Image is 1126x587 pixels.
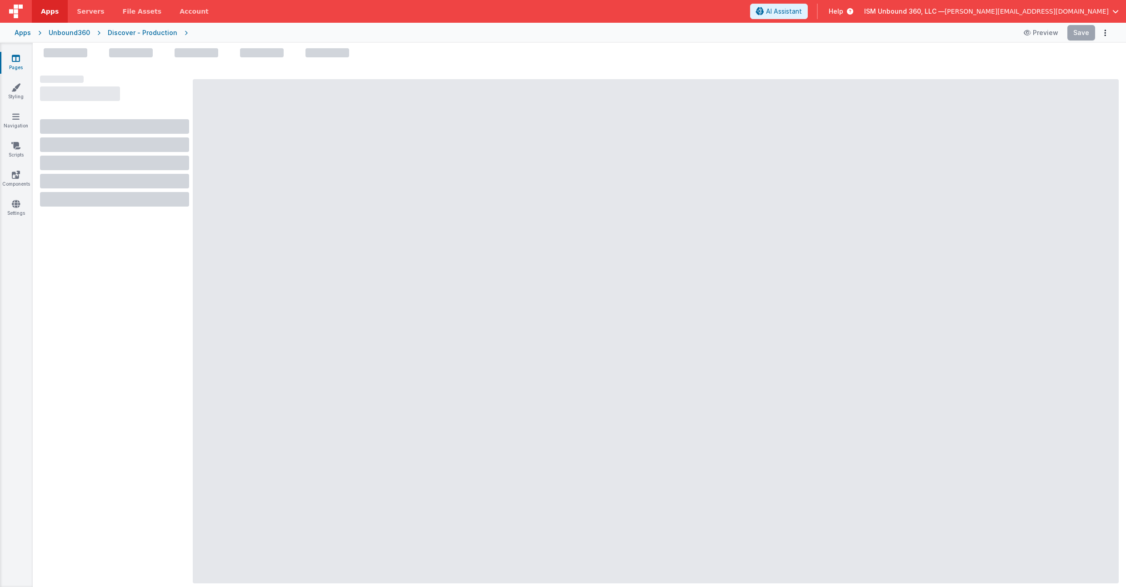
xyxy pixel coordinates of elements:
button: Preview [1018,25,1064,40]
button: Options [1099,26,1111,39]
button: AI Assistant [750,4,808,19]
div: Discover - Production [108,28,177,37]
button: Save [1067,25,1095,40]
span: AI Assistant [766,7,802,16]
span: [PERSON_NAME][EMAIL_ADDRESS][DOMAIN_NAME] [945,7,1109,16]
span: File Assets [123,7,162,16]
span: ISM Unbound 360, LLC — [864,7,945,16]
span: Help [829,7,843,16]
div: Unbound360 [49,28,90,37]
span: Apps [41,7,59,16]
span: Servers [77,7,104,16]
div: Apps [15,28,31,37]
button: ISM Unbound 360, LLC — [PERSON_NAME][EMAIL_ADDRESS][DOMAIN_NAME] [864,7,1119,16]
